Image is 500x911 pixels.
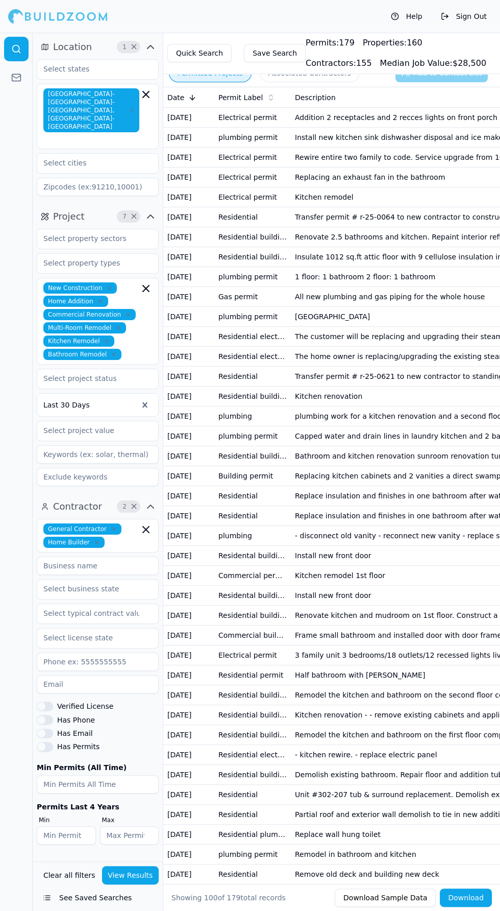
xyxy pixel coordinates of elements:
td: [DATE] [163,108,214,128]
td: Residental building permit [214,546,291,566]
button: Sign Out [436,8,492,25]
button: Help [386,8,428,25]
label: Has Email [57,730,93,737]
button: Location1Clear Location filters [37,39,159,55]
span: Clear Project filters [130,214,138,219]
td: [DATE] [163,725,214,745]
td: Residential building [214,765,291,785]
td: [DATE] [163,566,214,586]
td: [DATE] [163,466,214,486]
td: [DATE] [163,287,214,307]
td: [DATE] [163,825,214,845]
td: [DATE] [163,426,214,446]
td: Gas permit [214,287,291,307]
td: Residential building [214,446,291,466]
button: See Saved Searches [37,889,159,907]
label: Has Phone [57,716,95,724]
input: Select property types [37,254,145,272]
span: Clear Location filters [130,44,138,50]
span: Commercial Renovation [43,309,136,320]
td: [DATE] [163,387,214,406]
button: Quick Search [167,44,232,62]
td: Residential [214,785,291,805]
td: [DATE] [163,626,214,645]
td: [DATE] [163,506,214,526]
label: Verified License [57,703,113,710]
span: Contractors: [306,58,356,68]
td: [DATE] [163,486,214,506]
button: View Results [102,866,159,884]
div: 160 [363,37,422,49]
td: [DATE] [163,546,214,566]
td: Residential [214,506,291,526]
input: Zipcodes (ex:91210,10001) [37,178,159,196]
input: Select property sectors [37,229,145,248]
td: Electrical permit [214,187,291,207]
td: [DATE] [163,765,214,785]
span: 2 [119,501,130,512]
td: [DATE] [163,327,214,347]
td: [DATE] [163,845,214,865]
td: Residential [214,865,291,884]
button: Clear all filters [41,866,98,884]
td: [DATE] [163,307,214,327]
td: Residential [214,486,291,506]
td: [DATE] [163,526,214,546]
td: plumbing permit [214,128,291,148]
span: Clear Contractor filters [130,504,138,509]
span: 100 [204,894,218,902]
input: Min Permits Last 4 Years [37,826,96,845]
input: Phone ex: 5555555555 [37,653,159,671]
td: Residential building [214,685,291,705]
td: [DATE] [163,665,214,685]
td: Residential building [214,387,291,406]
td: Residential [214,805,291,825]
button: Download Sample Data [335,889,436,907]
td: Residential electrical [214,327,291,347]
input: Max Permits Last 4 Years [100,826,159,845]
label: Min [39,816,96,824]
span: General Contractor [43,523,121,535]
input: Business name [37,557,159,575]
input: Select project status [37,369,145,388]
td: plumbing [214,406,291,426]
td: [DATE] [163,645,214,665]
td: plumbing permit [214,307,291,327]
span: Description [295,92,336,103]
span: Project [53,209,85,224]
td: [DATE] [163,586,214,606]
td: plumbing permit [214,426,291,446]
td: [DATE] [163,227,214,247]
td: Electrical permit [214,148,291,167]
div: Showing of total records [171,893,286,903]
button: Project7Clear Project filters [37,208,159,225]
div: Permits Last 4 Years [37,802,159,812]
td: [DATE] [163,347,214,367]
span: Median Job Value: [380,58,453,68]
span: Multi-Room Remodel [43,322,126,333]
input: Select license state [37,629,145,647]
label: Max [102,816,159,824]
td: Electrical permit [214,645,291,665]
td: [DATE] [163,247,214,267]
input: Min Permits All Time [37,775,159,794]
input: Email [37,675,159,693]
span: Kitchen Remodel [43,335,114,347]
span: Location [53,40,92,54]
span: Bathroom Remodel [43,349,121,360]
td: Building permit [214,466,291,486]
button: Save Search [244,44,306,62]
input: Select typical contract value [37,604,145,622]
td: [DATE] [163,207,214,227]
td: Residential building [214,705,291,725]
td: [DATE] [163,406,214,426]
td: plumbing permit [214,845,291,865]
td: Residential [214,207,291,227]
div: 179 [306,37,355,49]
button: Download [440,889,492,907]
label: Min Permits (All Time) [37,764,159,771]
td: [DATE] [163,865,214,884]
td: Residential electrical [214,745,291,765]
td: [DATE] [163,128,214,148]
td: Residential electrical [214,347,291,367]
